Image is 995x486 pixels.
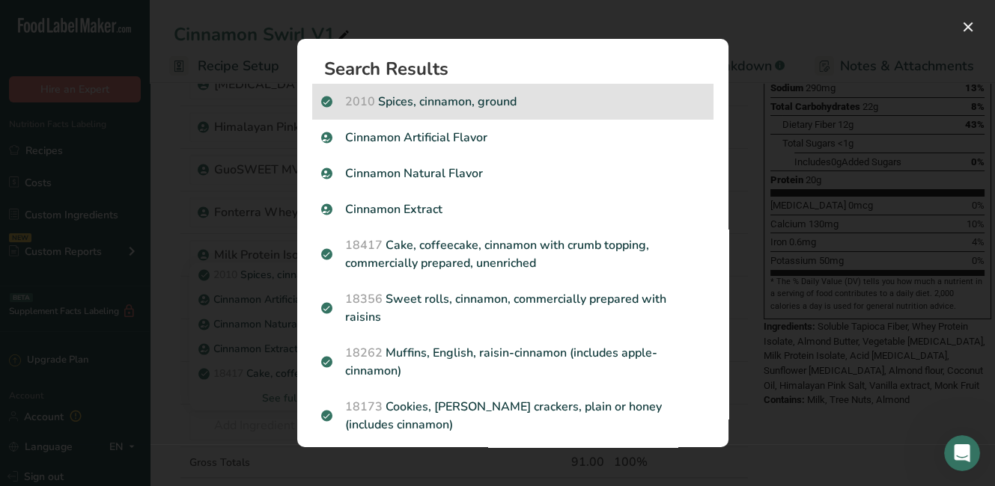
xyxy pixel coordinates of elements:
span: 18173 [345,399,383,415]
p: Spices, cinnamon, ground [321,93,705,111]
p: Cinnamon Natural Flavor [321,164,705,182]
span: 18417 [345,237,383,253]
span: 18356 [345,291,383,307]
p: Sweet rolls, cinnamon, commercially prepared with raisins [321,290,705,326]
p: Muffins, English, raisin-cinnamon (includes apple-cinnamon) [321,344,705,380]
p: Cookies, [PERSON_NAME] crackers, plain or honey (includes cinnamon) [321,398,705,434]
span: 2010 [345,93,375,110]
p: Cinnamon Extract [321,200,705,218]
iframe: Intercom live chat [944,435,980,471]
h1: Search Results [324,60,713,78]
p: Cake, coffeecake, cinnamon with crumb topping, commercially prepared, unenriched [321,236,705,272]
span: 18262 [345,345,383,361]
p: Cinnamon Artificial Flavor [321,129,705,147]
